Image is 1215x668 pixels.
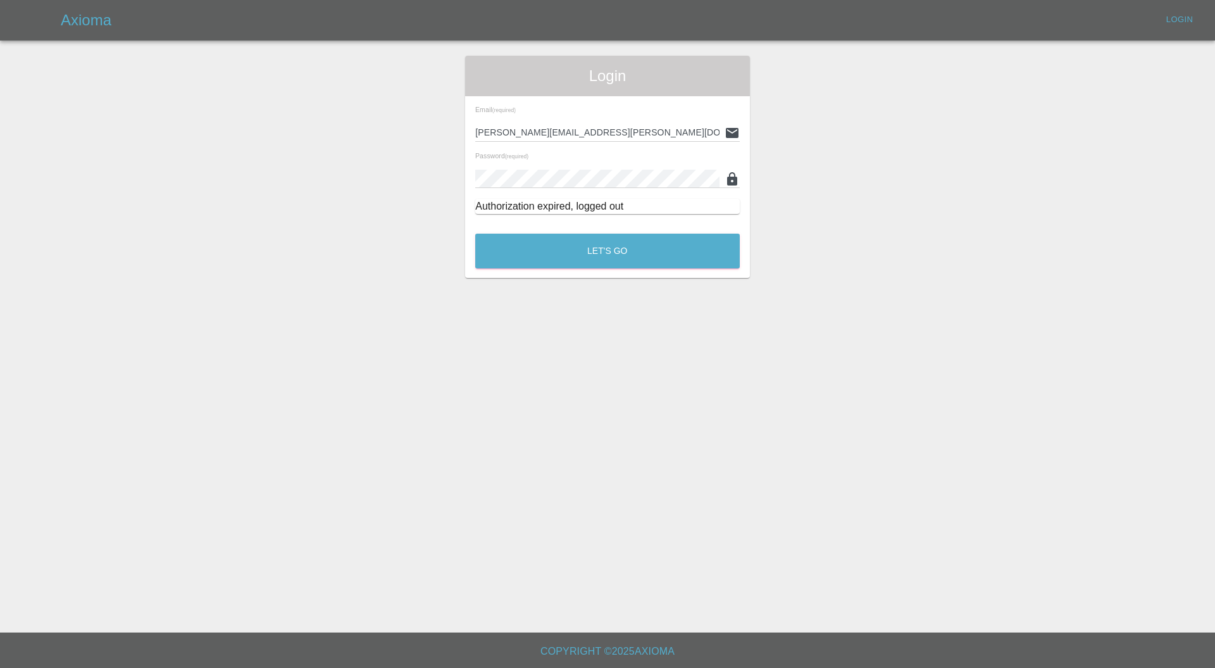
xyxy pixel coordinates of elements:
[1159,10,1200,30] a: Login
[10,643,1205,660] h6: Copyright © 2025 Axioma
[475,152,528,160] span: Password
[475,234,740,268] button: Let's Go
[475,106,516,113] span: Email
[475,199,740,214] div: Authorization expired, logged out
[475,66,740,86] span: Login
[61,10,111,30] h5: Axioma
[492,108,516,113] small: (required)
[505,154,528,160] small: (required)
